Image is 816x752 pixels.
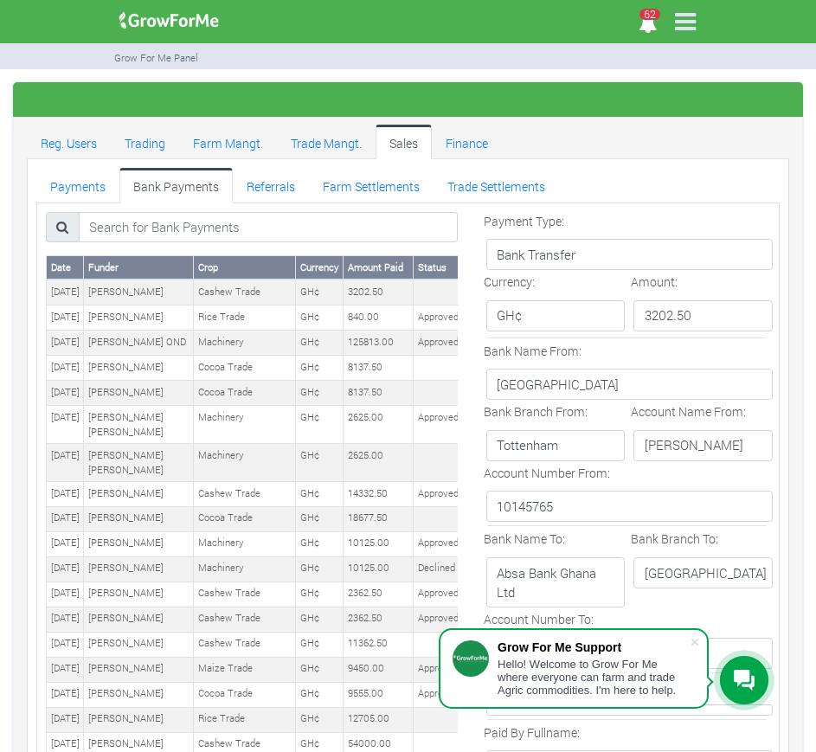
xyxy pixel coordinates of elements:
[47,482,84,507] td: [DATE]
[194,356,296,381] td: Cocoa Trade
[631,17,665,34] a: 62
[194,632,296,657] td: Cashew Trade
[631,273,678,291] label: Amount:
[344,280,414,305] td: 3202.50
[84,256,194,280] th: Funder
[484,402,588,421] label: Bank Branch From:
[344,556,414,582] td: 10125.00
[484,273,535,291] label: Currency:
[432,125,502,159] a: Finance
[84,682,194,707] td: [PERSON_NAME]
[84,707,194,732] td: [PERSON_NAME]
[344,682,414,707] td: 9555.00
[296,482,344,507] td: GH¢
[484,610,594,628] label: Account Number To:
[486,557,626,607] p: Absa Bank Ghana Ltd
[47,305,84,331] td: [DATE]
[47,406,84,444] td: [DATE]
[296,632,344,657] td: GH¢
[194,406,296,444] td: Machinery
[47,582,84,607] td: [DATE]
[47,444,84,482] td: [DATE]
[84,381,194,406] td: [PERSON_NAME]
[484,464,610,482] label: Account Number From:
[296,556,344,582] td: GH¢
[414,331,463,356] td: Approved
[344,607,414,632] td: 2362.50
[194,256,296,280] th: Crop
[344,531,414,556] td: 10125.00
[194,381,296,406] td: Cocoa Trade
[633,557,773,588] p: [GEOGRAPHIC_DATA]
[84,280,194,305] td: [PERSON_NAME]
[498,640,690,654] div: Grow For Me Support
[36,168,119,202] a: Payments
[498,658,690,697] div: Hello! Welcome to Grow For Me where everyone can farm and trade Agric commodities. I'm here to help.
[47,381,84,406] td: [DATE]
[84,582,194,607] td: [PERSON_NAME]
[344,582,414,607] td: 2362.50
[233,168,309,202] a: Referrals
[344,331,414,356] td: 125813.00
[47,657,84,682] td: [DATE]
[47,356,84,381] td: [DATE]
[296,607,344,632] td: GH¢
[194,531,296,556] td: Machinery
[434,168,559,202] a: Trade Settlements
[344,256,414,280] th: Amount Paid
[486,369,773,400] p: [GEOGRAPHIC_DATA]
[484,723,580,742] label: Paid By Fullname:
[179,125,277,159] a: Farm Mangt.
[631,4,665,43] i: Notifications
[84,305,194,331] td: [PERSON_NAME]
[296,682,344,707] td: GH¢
[344,707,414,732] td: 12705.00
[296,256,344,280] th: Currency
[344,356,414,381] td: 8137.50
[631,402,746,421] label: Account Name From:
[194,657,296,682] td: Maize Trade
[344,632,414,657] td: 11362.50
[631,530,718,548] label: Bank Branch To:
[194,607,296,632] td: Cashew Trade
[414,556,463,582] td: Declined
[84,607,194,632] td: [PERSON_NAME]
[296,356,344,381] td: GH¢
[194,582,296,607] td: Cashew Trade
[114,51,198,64] small: Grow For Me Panel
[47,682,84,707] td: [DATE]
[344,305,414,331] td: 840.00
[296,305,344,331] td: GH¢
[84,657,194,682] td: [PERSON_NAME]
[296,707,344,732] td: GH¢
[414,256,463,280] th: Status
[194,506,296,531] td: Cocoa Trade
[633,300,773,331] p: 3202.50
[344,482,414,507] td: 14332.50
[344,657,414,682] td: 9450.00
[47,331,84,356] td: [DATE]
[414,406,463,444] td: Approved
[84,331,194,356] td: [PERSON_NAME] OND
[296,406,344,444] td: GH¢
[296,582,344,607] td: GH¢
[633,430,773,461] p: [PERSON_NAME]
[486,430,626,461] p: Tottenham
[484,212,564,230] label: Payment Type:
[194,280,296,305] td: Cashew Trade
[84,531,194,556] td: [PERSON_NAME]
[47,256,84,280] th: Date
[486,300,626,331] p: GH¢
[84,444,194,482] td: [PERSON_NAME] [PERSON_NAME]
[84,482,194,507] td: [PERSON_NAME]
[84,406,194,444] td: [PERSON_NAME] [PERSON_NAME]
[414,582,463,607] td: Approved
[296,331,344,356] td: GH¢
[47,556,84,582] td: [DATE]
[486,491,773,522] p: 10145765
[296,444,344,482] td: GH¢
[47,632,84,657] td: [DATE]
[414,482,463,507] td: Approved
[484,342,581,360] label: Bank Name From:
[194,556,296,582] td: Machinery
